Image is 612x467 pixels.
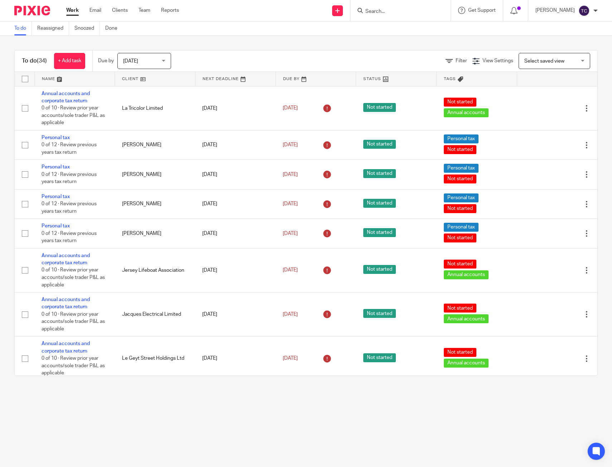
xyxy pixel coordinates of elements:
[444,314,489,323] span: Annual accounts
[105,21,123,35] a: Done
[444,77,456,81] span: Tags
[283,172,298,177] span: [DATE]
[42,253,90,265] a: Annual accounts and corporate tax return
[283,142,298,147] span: [DATE]
[195,248,276,292] td: [DATE]
[524,59,564,64] span: Select saved view
[444,108,489,117] span: Annual accounts
[365,9,429,15] input: Search
[123,59,138,64] span: [DATE]
[444,193,479,202] span: Personal tax
[195,130,276,159] td: [DATE]
[42,105,105,125] span: 0 of 10 · Review prior year accounts/sole trader P&L as applicable
[37,21,69,35] a: Reassigned
[444,164,479,173] span: Personal tax
[42,297,90,309] a: Annual accounts and corporate tax return
[363,199,396,208] span: Not started
[14,21,32,35] a: To do
[139,7,150,14] a: Team
[195,86,276,130] td: [DATE]
[444,359,489,368] span: Annual accounts
[42,223,70,228] a: Personal tax
[444,174,476,183] span: Not started
[444,223,479,232] span: Personal tax
[195,293,276,336] td: [DATE]
[444,348,476,357] span: Not started
[195,160,276,189] td: [DATE]
[42,312,105,331] span: 0 of 10 · Review prior year accounts/sole trader P&L as applicable
[283,268,298,273] span: [DATE]
[89,7,101,14] a: Email
[444,98,476,107] span: Not started
[283,105,298,110] span: [DATE]
[578,5,590,16] img: svg%3E
[42,201,97,214] span: 0 of 12 · Review previous years tax return
[66,7,79,14] a: Work
[42,142,97,155] span: 0 of 12 · Review previous years tax return
[42,356,105,375] span: 0 of 10 · Review prior year accounts/sole trader P&L as applicable
[444,134,479,143] span: Personal tax
[161,7,179,14] a: Reports
[283,312,298,317] span: [DATE]
[115,160,195,189] td: [PERSON_NAME]
[482,58,513,63] span: View Settings
[363,265,396,274] span: Not started
[42,341,90,353] a: Annual accounts and corporate tax return
[283,231,298,236] span: [DATE]
[444,145,476,154] span: Not started
[54,53,85,69] a: + Add task
[115,86,195,130] td: La Tricolor Limited
[363,140,396,149] span: Not started
[115,336,195,380] td: Le Geyt Street Holdings Ltd
[456,58,467,63] span: Filter
[22,57,47,65] h1: To do
[37,58,47,64] span: (34)
[115,293,195,336] td: Jacques Electrical Limited
[42,268,105,287] span: 0 of 10 · Review prior year accounts/sole trader P&L as applicable
[363,309,396,318] span: Not started
[115,130,195,159] td: [PERSON_NAME]
[112,7,128,14] a: Clients
[42,194,70,199] a: Personal tax
[363,169,396,178] span: Not started
[115,219,195,248] td: [PERSON_NAME]
[195,189,276,218] td: [DATE]
[283,356,298,361] span: [DATE]
[535,7,575,14] p: [PERSON_NAME]
[444,233,476,242] span: Not started
[283,201,298,206] span: [DATE]
[444,270,489,279] span: Annual accounts
[42,172,97,185] span: 0 of 12 · Review previous years tax return
[468,8,496,13] span: Get Support
[444,260,476,269] span: Not started
[42,231,97,244] span: 0 of 12 · Review previous years tax return
[42,91,90,103] a: Annual accounts and corporate tax return
[42,164,70,169] a: Personal tax
[444,304,476,313] span: Not started
[14,6,50,15] img: Pixie
[195,336,276,380] td: [DATE]
[98,57,114,64] p: Due by
[444,204,476,213] span: Not started
[195,219,276,248] td: [DATE]
[74,21,100,35] a: Snoozed
[42,135,70,140] a: Personal tax
[363,228,396,237] span: Not started
[115,248,195,292] td: Jersey Lifeboat Association
[363,353,396,362] span: Not started
[115,189,195,218] td: [PERSON_NAME]
[363,103,396,112] span: Not started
